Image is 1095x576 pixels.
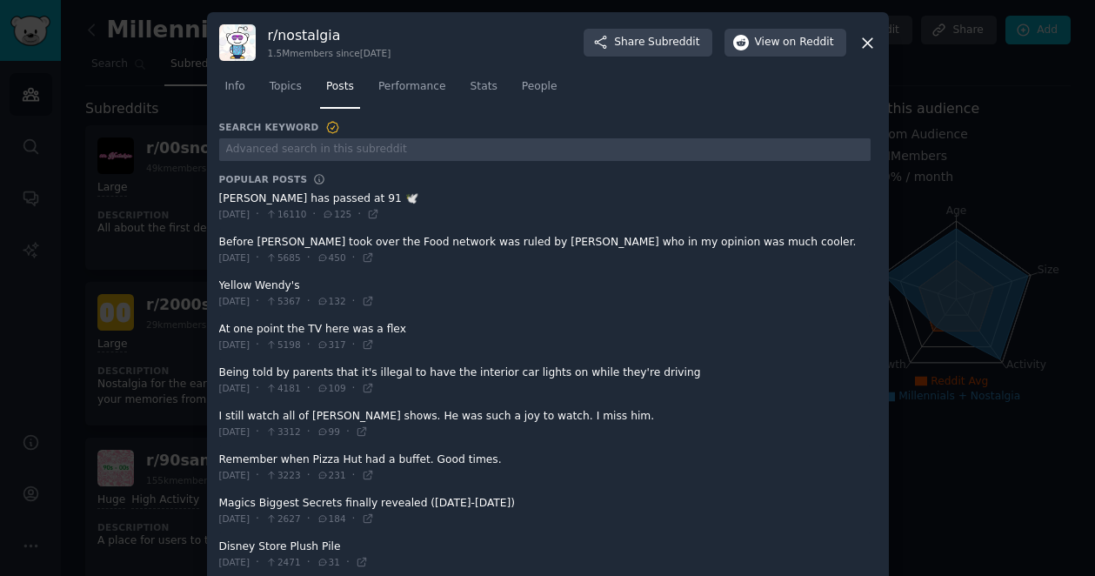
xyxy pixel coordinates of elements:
span: · [312,207,316,223]
span: [DATE] [219,208,250,220]
span: · [352,294,356,310]
span: 450 [317,251,346,264]
span: · [256,294,259,310]
span: [DATE] [219,338,250,351]
span: · [256,555,259,571]
button: Viewon Reddit [724,29,846,57]
span: 231 [317,469,346,481]
span: · [256,381,259,397]
span: [DATE] [219,556,250,568]
span: Posts [326,79,354,95]
a: Info [219,73,251,109]
span: Performance [378,79,446,95]
button: ShareSubreddit [584,29,711,57]
span: · [352,381,356,397]
span: · [307,555,310,571]
span: Info [225,79,245,95]
span: 2471 [265,556,301,568]
span: [DATE] [219,512,250,525]
span: · [357,207,361,223]
span: · [256,207,259,223]
span: 109 [317,382,346,394]
span: 132 [317,295,346,307]
span: on Reddit [783,35,833,50]
span: View [755,35,834,50]
span: Stats [471,79,497,95]
span: 5685 [265,251,301,264]
span: Subreddit [648,35,699,50]
span: 5198 [265,338,301,351]
span: [DATE] [219,251,250,264]
span: [DATE] [219,425,250,438]
span: 5367 [265,295,301,307]
span: 2627 [265,512,301,525]
a: Posts [320,73,360,109]
span: · [346,425,350,440]
span: · [307,512,310,527]
input: Advanced search in this subreddit [219,138,871,162]
span: 125 [322,208,351,220]
span: People [522,79,558,95]
span: Topics [270,79,302,95]
span: · [352,468,356,484]
span: · [352,512,356,527]
span: Share [614,35,699,50]
h3: Search Keyword [219,120,341,136]
a: People [516,73,564,109]
span: · [307,338,310,353]
span: 4181 [265,382,301,394]
span: [DATE] [219,295,250,307]
span: · [307,425,310,440]
span: 317 [317,338,346,351]
a: Performance [372,73,452,109]
span: · [346,555,350,571]
span: 31 [317,556,340,568]
span: 99 [317,425,340,438]
span: 184 [317,512,346,525]
span: · [256,338,259,353]
h3: r/ nostalgia [268,26,391,44]
span: · [352,338,356,353]
span: · [307,381,310,397]
span: · [307,294,310,310]
a: Topics [264,73,308,109]
span: · [307,251,310,266]
span: 3312 [265,425,301,438]
a: Stats [464,73,504,109]
span: [DATE] [219,469,250,481]
h3: Popular Posts [219,173,308,185]
span: 16110 [265,208,306,220]
span: · [307,468,310,484]
span: · [256,512,259,527]
img: nostalgia [219,24,256,61]
div: 1.5M members since [DATE] [268,47,391,59]
span: [DATE] [219,382,250,394]
span: · [256,425,259,440]
span: · [256,251,259,266]
span: · [256,468,259,484]
span: 3223 [265,469,301,481]
span: · [352,251,356,266]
